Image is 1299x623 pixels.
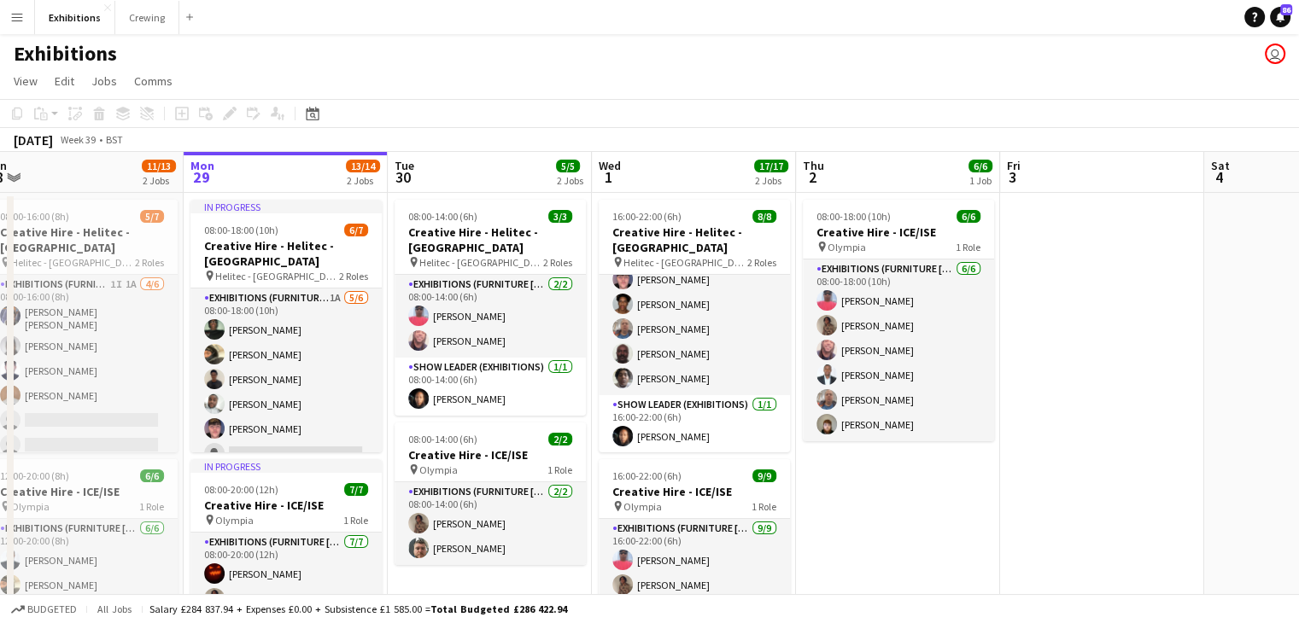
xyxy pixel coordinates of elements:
div: 2 Jobs [143,174,175,187]
span: 86 [1280,4,1292,15]
app-card-role: Exhibitions (Furniture [PERSON_NAME])2/208:00-14:00 (6h)[PERSON_NAME][PERSON_NAME] [395,482,586,565]
button: Crewing [115,1,179,34]
h3: Creative Hire - Helitec - [GEOGRAPHIC_DATA] [599,224,790,255]
span: Mon [190,158,214,173]
span: 1 Role [956,241,980,253]
h1: Exhibitions [14,41,117,67]
app-card-role: Exhibitions (Furniture [PERSON_NAME])6/608:00-18:00 (10h)[PERSON_NAME][PERSON_NAME][PERSON_NAME][... [803,259,994,441]
div: 2 Jobs [557,174,583,187]
span: 08:00-14:00 (6h) [408,433,477,445]
span: Sat [1211,158,1230,173]
span: 9/9 [752,469,776,482]
div: 1 Job [969,174,992,187]
span: View [14,73,38,89]
h3: Creative Hire - ICE/ISE [599,484,790,499]
span: 6/6 [140,469,164,482]
h3: Creative Hire - ICE/ISE [190,498,382,513]
a: Edit [48,70,81,92]
div: 08:00-14:00 (6h)3/3Creative Hire - Helitec - [GEOGRAPHIC_DATA] Helitec - [GEOGRAPHIC_DATA]2 Roles... [395,200,586,416]
span: All jobs [94,603,135,615]
h3: Creative Hire - Helitec - [GEOGRAPHIC_DATA] [395,224,586,255]
span: 17/17 [754,160,788,172]
span: Olympia [11,500,50,513]
app-user-avatar: Joseph Smart [1265,44,1285,64]
span: Budgeted [27,603,77,615]
span: 6/7 [344,224,368,236]
span: Helitec - [GEOGRAPHIC_DATA] [419,256,543,269]
a: Comms [127,70,179,92]
span: 1 Role [547,463,572,476]
div: 2 Jobs [755,174,787,187]
app-job-card: 08:00-14:00 (6h)2/2Creative Hire - ICE/ISE Olympia1 RoleExhibitions (Furniture [PERSON_NAME])2/20... [395,422,586,565]
span: 5/7 [140,210,164,223]
span: Comms [134,73,173,89]
a: 86 [1270,7,1290,27]
app-card-role: Exhibitions (Furniture [PERSON_NAME])7/716:00-22:00 (6h)[PERSON_NAME][PERSON_NAME][PERSON_NAME][P... [599,189,790,395]
span: Wed [599,158,621,173]
span: Tue [395,158,414,173]
h3: Creative Hire - ICE/ISE [395,447,586,463]
div: In progress [190,459,382,473]
span: 30 [392,167,414,187]
button: Exhibitions [35,1,115,34]
span: Jobs [91,73,117,89]
app-card-role: Show Leader (Exhibitions)1/108:00-14:00 (6h)[PERSON_NAME] [395,358,586,416]
span: Olympia [828,241,866,253]
a: Jobs [85,70,124,92]
span: Week 39 [56,133,99,146]
span: Helitec - [GEOGRAPHIC_DATA] [11,256,135,269]
span: 1 [596,167,621,187]
span: 5/5 [556,160,580,172]
span: Edit [55,73,74,89]
span: 4 [1208,167,1230,187]
span: 2 [800,167,824,187]
span: 2/2 [548,433,572,445]
span: 8/8 [752,210,776,223]
span: 08:00-14:00 (6h) [408,210,477,223]
span: 2 Roles [339,270,368,282]
span: Olympia [215,514,254,527]
span: 1 Role [752,500,776,513]
span: Olympia [419,463,458,476]
a: View [7,70,44,92]
div: [DATE] [14,131,53,148]
div: Salary £284 837.94 + Expenses £0.00 + Subsistence £1 585.00 = [149,603,567,615]
span: Helitec - [GEOGRAPHIC_DATA] [215,270,339,282]
app-card-role: Show Leader (Exhibitions)1/116:00-22:00 (6h)[PERSON_NAME] [599,395,790,453]
app-card-role: Exhibitions (Furniture [PERSON_NAME])1A5/608:00-18:00 (10h)[PERSON_NAME][PERSON_NAME][PERSON_NAME... [190,288,382,470]
span: Thu [803,158,824,173]
span: 1 Role [139,500,164,513]
h3: Creative Hire - Helitec - [GEOGRAPHIC_DATA] [190,238,382,269]
app-job-card: 16:00-22:00 (6h)8/8Creative Hire - Helitec - [GEOGRAPHIC_DATA] Helitec - [GEOGRAPHIC_DATA]2 Roles... [599,200,790,452]
button: Budgeted [9,600,79,619]
span: 16:00-22:00 (6h) [612,469,682,482]
div: 2 Jobs [347,174,379,187]
span: 08:00-18:00 (10h) [816,210,891,223]
span: 08:00-18:00 (10h) [204,224,278,236]
span: 08:00-20:00 (12h) [204,483,278,496]
span: 3 [1004,167,1021,187]
span: 2 Roles [543,256,572,269]
span: 13/14 [346,160,380,172]
span: 6/6 [957,210,980,223]
span: 11/13 [142,160,176,172]
span: 1 Role [343,514,368,527]
span: Total Budgeted £286 422.94 [430,603,567,615]
span: 16:00-22:00 (6h) [612,210,682,223]
div: In progress [190,200,382,213]
span: 7/7 [344,483,368,496]
span: Olympia [623,500,662,513]
app-job-card: In progress08:00-18:00 (10h)6/7Creative Hire - Helitec - [GEOGRAPHIC_DATA] Helitec - [GEOGRAPHIC_... [190,200,382,452]
span: 2 Roles [747,256,776,269]
h3: Creative Hire - ICE/ISE [803,224,994,240]
div: BST [106,133,123,146]
span: 6/6 [968,160,992,172]
span: Fri [1007,158,1021,173]
app-card-role: Exhibitions (Furniture [PERSON_NAME])2/208:00-14:00 (6h)[PERSON_NAME][PERSON_NAME] [395,275,586,358]
app-job-card: 08:00-18:00 (10h)6/6Creative Hire - ICE/ISE Olympia1 RoleExhibitions (Furniture [PERSON_NAME])6/6... [803,200,994,441]
span: 3/3 [548,210,572,223]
